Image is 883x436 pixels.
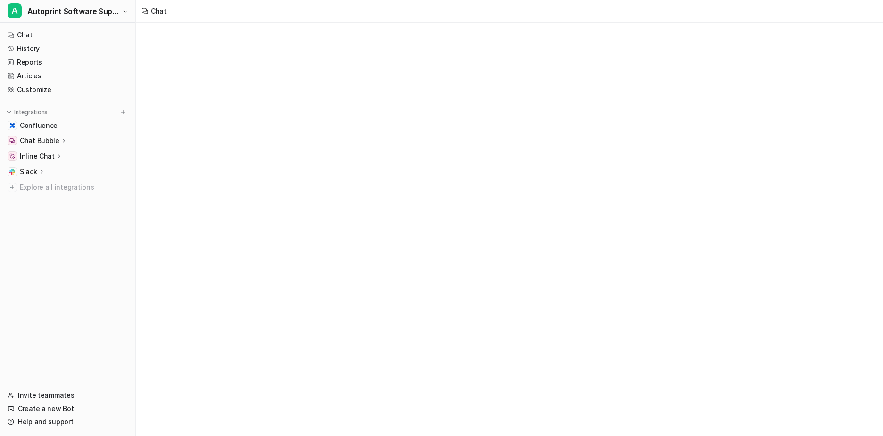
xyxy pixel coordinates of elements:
[4,119,132,132] a: ConfluenceConfluence
[9,153,15,159] img: Inline Chat
[20,151,55,161] p: Inline Chat
[4,415,132,428] a: Help and support
[20,167,37,176] p: Slack
[151,6,167,16] div: Chat
[8,3,22,18] span: A
[20,121,58,130] span: Confluence
[6,109,12,116] img: expand menu
[4,42,132,55] a: History
[9,138,15,143] img: Chat Bubble
[9,123,15,128] img: Confluence
[120,109,126,116] img: menu_add.svg
[9,169,15,175] img: Slack
[20,180,128,195] span: Explore all integrations
[4,402,132,415] a: Create a new Bot
[4,83,132,96] a: Customize
[4,69,132,83] a: Articles
[20,136,59,145] p: Chat Bubble
[4,108,50,117] button: Integrations
[27,5,120,18] span: Autoprint Software Support
[4,181,132,194] a: Explore all integrations
[4,56,132,69] a: Reports
[4,389,132,402] a: Invite teammates
[4,28,132,42] a: Chat
[8,183,17,192] img: explore all integrations
[14,109,48,116] p: Integrations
